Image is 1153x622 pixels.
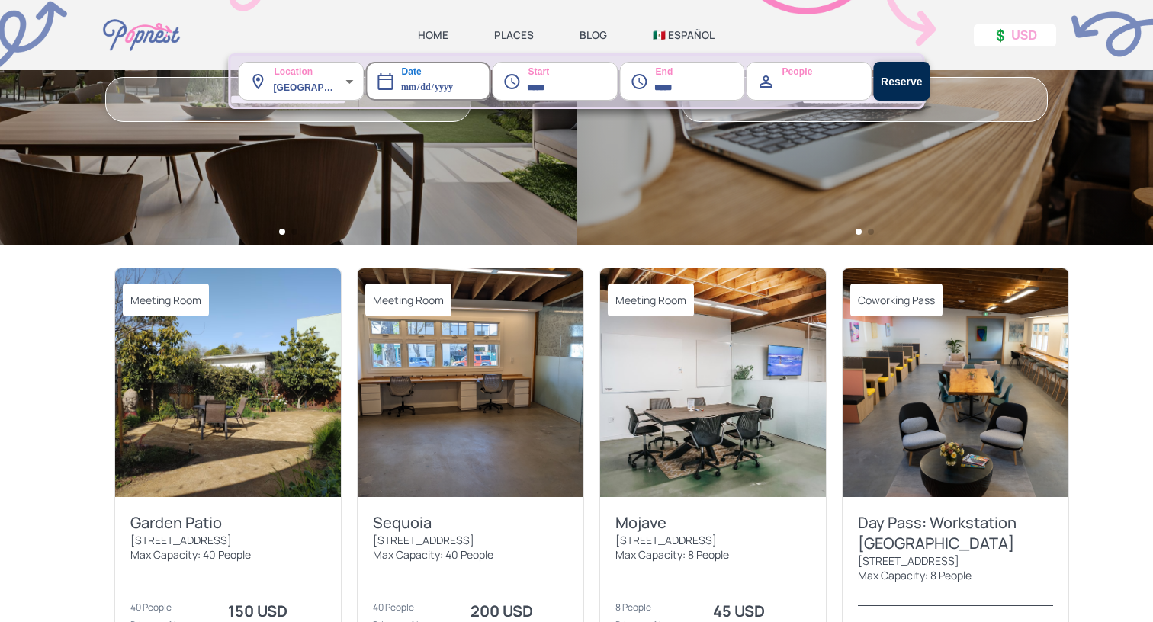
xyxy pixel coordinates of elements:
[365,284,451,316] span: Meeting Room
[123,284,209,316] span: Meeting Room
[130,533,232,547] div: [STREET_ADDRESS]
[130,601,172,614] div: 40 People
[600,268,826,497] img: Workstation West Berkeley
[373,547,493,562] div: Max Capacity: 40 People
[974,24,1056,46] button: 💲 USD
[858,553,959,568] div: [STREET_ADDRESS]
[228,601,287,621] strong: 150 USD
[858,568,972,582] div: Max Capacity: 8 People
[373,512,432,533] div: Sequoia
[615,601,651,614] div: 8 People
[858,512,1053,553] div: Day Pass: Workstation [GEOGRAPHIC_DATA]
[843,268,1068,497] img: Workstation West Berkeley
[376,55,421,79] label: Date
[873,62,930,101] button: Reserve
[130,547,251,562] div: Max Capacity: 40 People
[273,62,364,101] div: [GEOGRAPHIC_DATA] ([GEOGRAPHIC_DATA], [GEOGRAPHIC_DATA], [GEOGRAPHIC_DATA])
[373,533,474,547] div: [STREET_ADDRESS]
[615,533,717,547] div: [STREET_ADDRESS]
[580,28,607,42] a: BLOG
[615,512,666,533] div: Mojave
[130,512,222,533] div: Garden Patio
[653,28,715,42] a: 🇲🇽 ESPAÑOL
[630,55,673,79] label: End
[373,601,414,614] div: 40 People
[881,75,923,88] strong: Reserve
[358,268,583,497] img: Workstation West Berkeley
[471,601,533,621] strong: 200 USD
[713,601,765,621] strong: 45 USD
[494,28,534,42] a: PLACES
[418,28,448,42] a: HOME
[850,284,943,316] span: Coworking Pass
[757,55,813,79] label: People
[249,55,313,79] label: Location
[115,268,341,497] img: Workstation West Berkeley
[608,284,694,316] span: Meeting Room
[615,547,729,562] div: Max Capacity: 8 People
[503,55,549,79] label: Start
